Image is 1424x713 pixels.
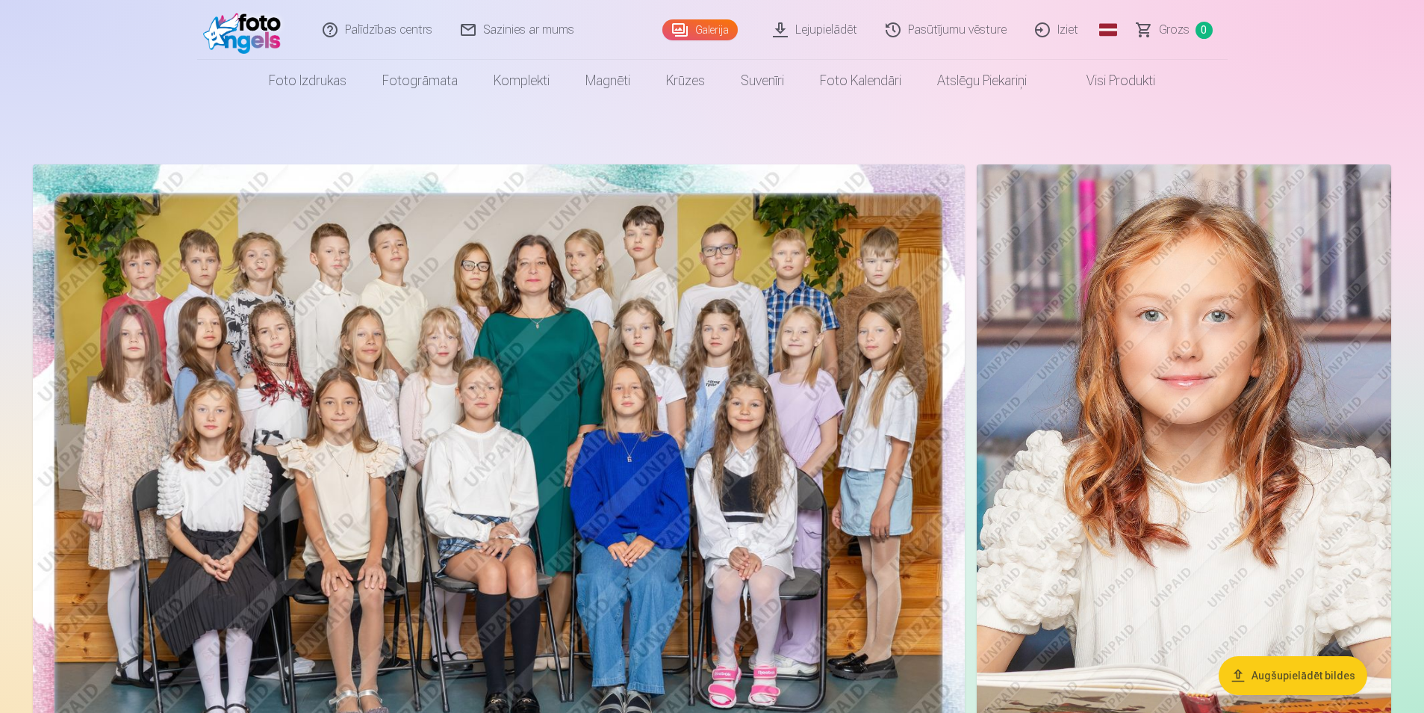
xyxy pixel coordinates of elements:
button: Augšupielādēt bildes [1219,656,1367,695]
a: Atslēgu piekariņi [919,60,1045,102]
img: /fa1 [203,6,289,54]
a: Visi produkti [1045,60,1173,102]
a: Suvenīri [723,60,802,102]
a: Fotogrāmata [364,60,476,102]
span: 0 [1196,22,1213,39]
span: Grozs [1159,21,1190,39]
a: Krūzes [648,60,723,102]
a: Foto kalendāri [802,60,919,102]
a: Magnēti [568,60,648,102]
a: Galerija [662,19,738,40]
a: Komplekti [476,60,568,102]
a: Foto izdrukas [251,60,364,102]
